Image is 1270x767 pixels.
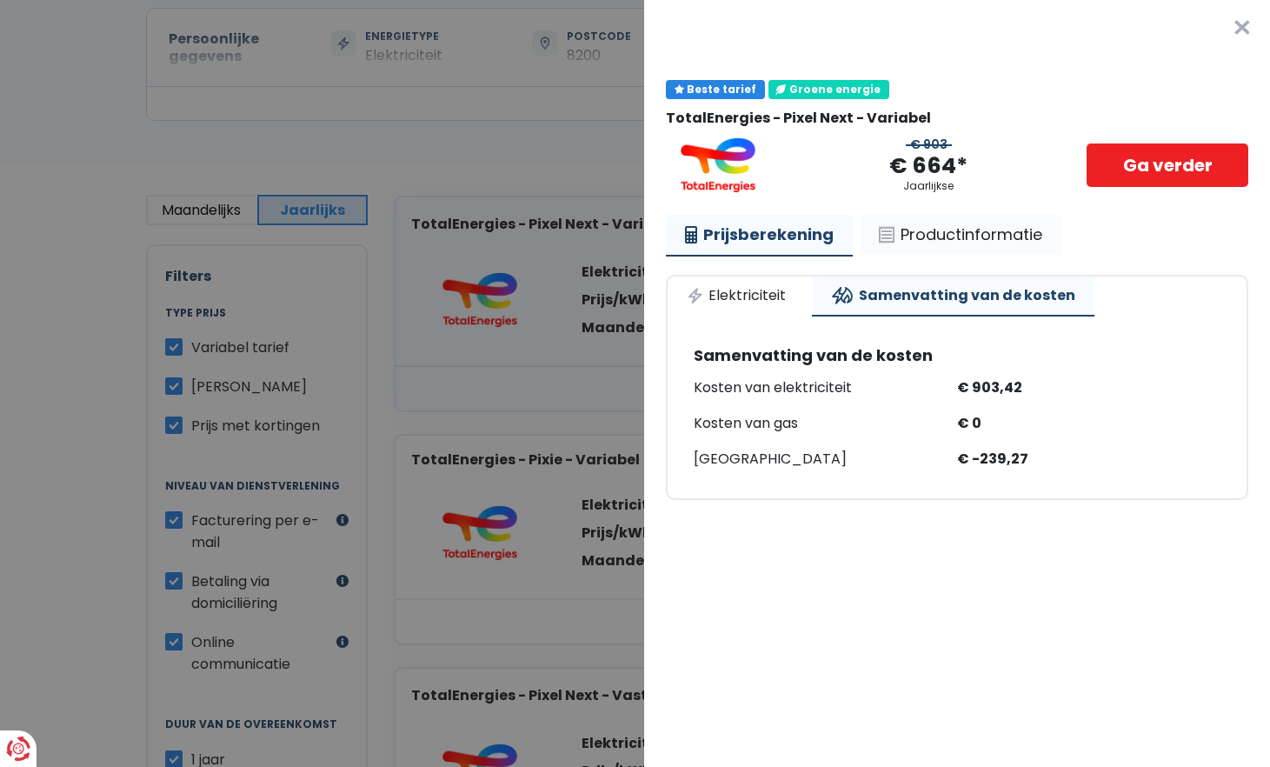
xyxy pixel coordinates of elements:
div: Beste tarief [666,80,765,99]
div: € 0 [957,411,1220,437]
a: Elektriciteit [668,277,805,315]
div: Kosten van elektriciteit [694,376,957,401]
div: € 903 [906,137,952,152]
div: Jaarlijkse [903,180,954,192]
div: Groene energie [768,80,889,99]
div: Kosten van gas [694,411,957,437]
a: Prijsberekening [666,215,853,257]
a: Samenvatting van de kosten [812,277,1094,317]
div: [GEOGRAPHIC_DATA] [694,447,957,472]
div: TotalEnergies - Pixel Next - Variabel [666,110,1248,126]
a: Productinformatie [860,215,1061,255]
h3: Samenvatting van de kosten [694,346,1220,365]
a: Ga verder [1087,143,1248,187]
div: € -239,27 [957,447,1220,472]
div: € 903,42 [957,376,1220,401]
img: TotalEnergies [666,137,770,193]
div: € 664* [889,152,967,181]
